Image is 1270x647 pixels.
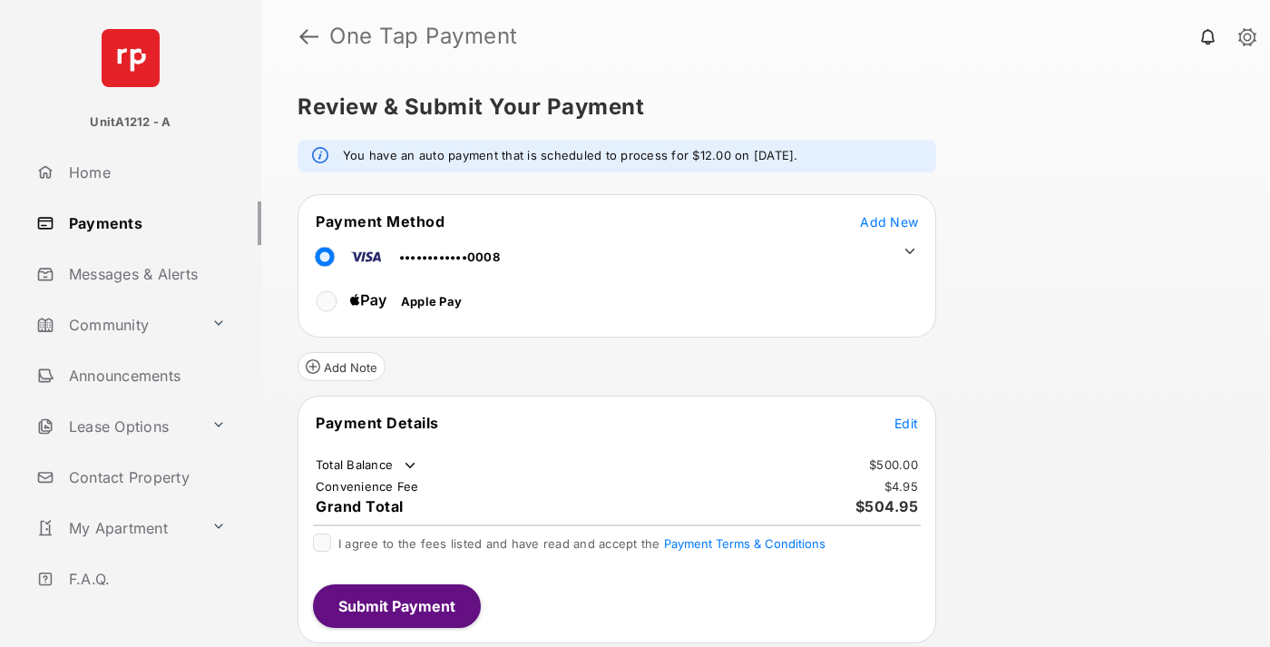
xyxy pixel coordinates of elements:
[29,557,261,601] a: F.A.Q.
[860,212,918,230] button: Add New
[29,151,261,194] a: Home
[315,478,420,495] td: Convenience Fee
[343,147,798,165] em: You have an auto payment that is scheduled to process for $12.00 on [DATE].
[29,456,261,499] a: Contact Property
[855,497,919,515] span: $504.95
[884,478,919,495] td: $4.95
[313,584,481,628] button: Submit Payment
[860,214,918,230] span: Add New
[102,29,160,87] img: svg+xml;base64,PHN2ZyB4bWxucz0iaHR0cDovL3d3dy53My5vcmcvMjAwMC9zdmciIHdpZHRoPSI2NCIgaGVpZ2h0PSI2NC...
[399,250,500,264] span: ••••••••••••0008
[664,536,825,551] button: I agree to the fees listed and have read and accept the
[298,352,386,381] button: Add Note
[316,414,439,432] span: Payment Details
[29,201,261,245] a: Payments
[316,212,444,230] span: Payment Method
[316,497,404,515] span: Grand Total
[29,252,261,296] a: Messages & Alerts
[29,506,204,550] a: My Apartment
[298,96,1219,118] h5: Review & Submit Your Payment
[315,456,419,475] td: Total Balance
[29,354,261,397] a: Announcements
[401,294,462,309] span: Apple Pay
[329,25,518,47] strong: One Tap Payment
[29,405,204,448] a: Lease Options
[90,113,171,132] p: UnitA1212 - A
[894,414,918,432] button: Edit
[338,536,825,551] span: I agree to the fees listed and have read and accept the
[868,456,919,473] td: $500.00
[894,416,918,431] span: Edit
[29,303,204,347] a: Community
